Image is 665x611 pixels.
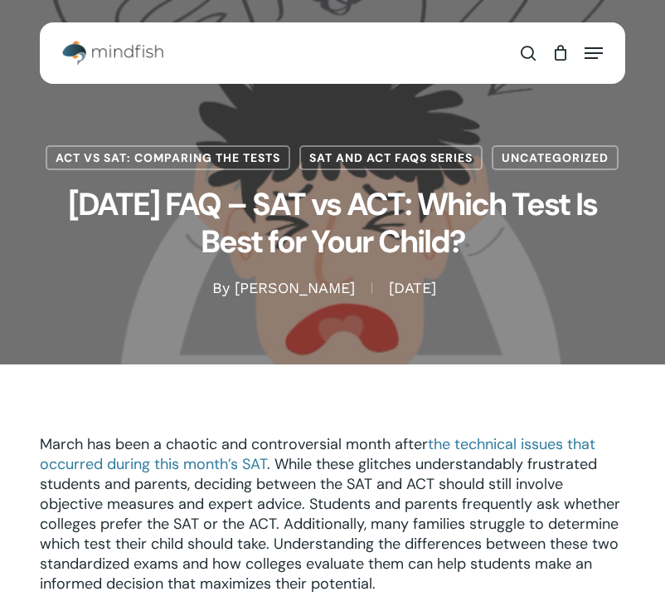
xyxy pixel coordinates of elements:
[299,145,483,170] a: SAT and ACT FAQs Series
[62,41,163,66] img: Mindfish Test Prep & Academics
[371,282,453,294] span: [DATE]
[544,32,576,74] a: Cart
[235,279,355,296] a: [PERSON_NAME]
[212,282,230,294] span: By
[585,45,603,61] a: Navigation Menu
[40,434,428,454] span: March has been a chaotic and controversial month after
[492,145,619,170] a: Uncategorized
[40,454,620,594] span: . While these glitches understandably frustrated students and parents, deciding between the SAT a...
[40,170,625,278] h1: [DATE] FAQ – SAT vs ACT: Which Test Is Best for Your Child?
[46,145,290,170] a: ACT vs SAT: Comparing the Tests
[40,434,595,474] a: the technical issues that occurred during this month’s SAT
[40,32,625,74] header: Main Menu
